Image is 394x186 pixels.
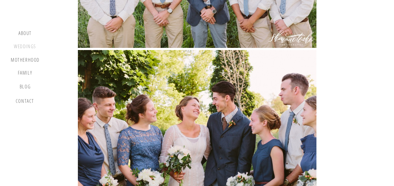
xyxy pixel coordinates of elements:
[13,70,37,78] a: Family
[11,57,40,64] a: motherhood
[16,84,34,92] a: blog
[14,98,35,107] a: contact
[13,44,37,51] a: Weddings
[16,30,34,38] a: about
